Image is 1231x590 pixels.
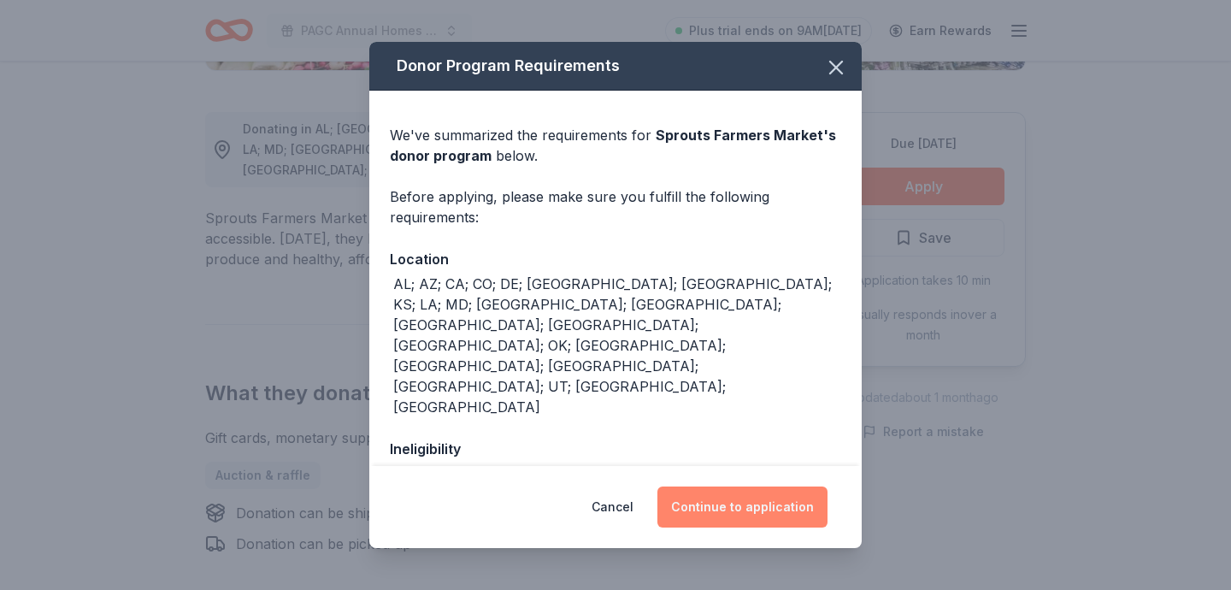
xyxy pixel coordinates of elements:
button: Cancel [592,487,633,528]
div: Individuals; Individuals seeking pledges/sponsorship [393,464,728,485]
div: Before applying, please make sure you fulfill the following requirements: [390,186,841,227]
button: Continue to application [657,487,828,528]
div: Donor Program Requirements [369,42,862,91]
div: Location [390,248,841,270]
div: Ineligibility [390,438,841,460]
div: AL; AZ; CA; CO; DE; [GEOGRAPHIC_DATA]; [GEOGRAPHIC_DATA]; KS; LA; MD; [GEOGRAPHIC_DATA]; [GEOGRAP... [393,274,841,417]
div: We've summarized the requirements for below. [390,125,841,166]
